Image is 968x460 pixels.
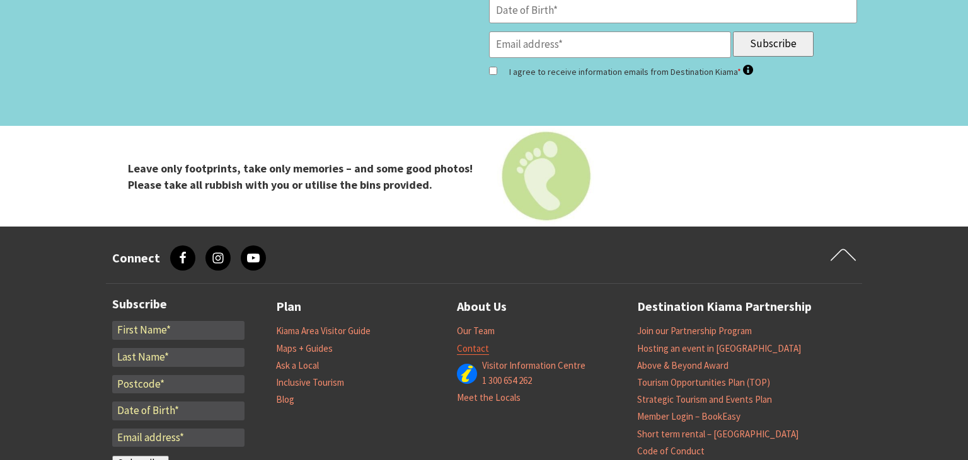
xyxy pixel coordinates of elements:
[112,401,245,420] input: Date of Birth*
[112,321,245,340] input: First Name*
[112,250,160,266] h3: Connect
[637,359,729,372] a: Above & Beyond Award
[733,31,814,57] input: Subscribe
[112,429,245,447] input: Email address*
[509,63,753,81] label: I agree to receive information emails from Destination Kiama
[276,393,294,406] a: Blog
[128,161,473,191] strong: Leave only footprints, take only memories – and some good photos! Please take all rubbish with yo...
[457,325,495,337] a: Our Team
[637,410,740,423] a: Member Login – BookEasy
[457,342,489,355] a: Contact
[637,296,812,317] a: Destination Kiama Partnership
[276,359,319,372] a: Ask a Local
[276,325,371,337] a: Kiama Area Visitor Guide
[489,31,731,58] input: Email address*
[637,393,772,406] a: Strategic Tourism and Events Plan
[276,376,344,389] a: Inclusive Tourism
[637,376,770,389] a: Tourism Opportunities Plan (TOP)
[276,342,333,355] a: Maps + Guides
[457,391,521,404] a: Meet the Locals
[637,342,801,355] a: Hosting an event in [GEOGRAPHIC_DATA]
[112,296,245,311] h3: Subscribe
[457,296,507,317] a: About Us
[637,325,752,337] a: Join our Partnership Program
[482,374,532,387] a: 1 300 654 262
[112,375,245,394] input: Postcode*
[637,428,798,457] a: Short term rental – [GEOGRAPHIC_DATA] Code of Conduct
[482,359,585,372] a: Visitor Information Centre
[112,348,245,367] input: Last Name*
[276,296,301,317] a: Plan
